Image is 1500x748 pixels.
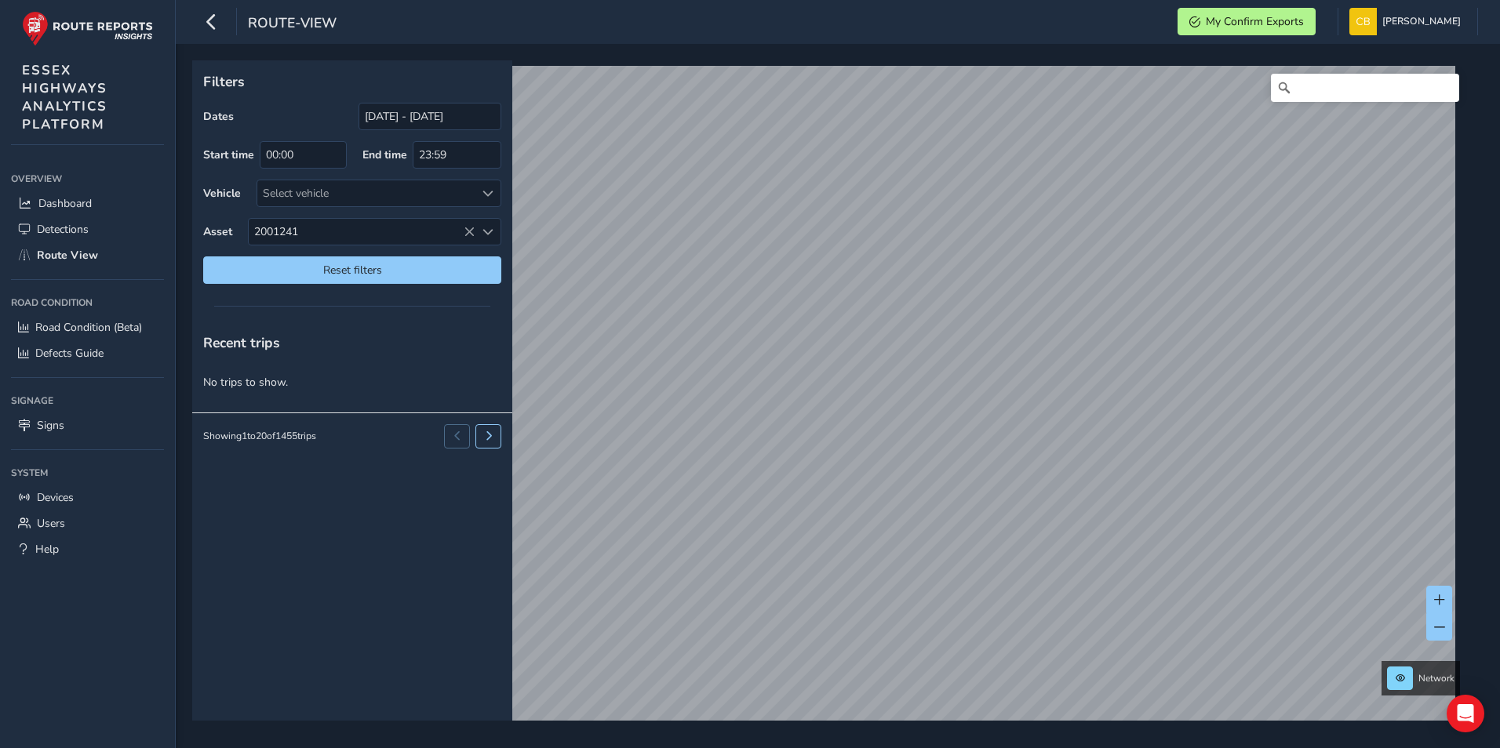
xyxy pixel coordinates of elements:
label: Start time [203,147,254,162]
div: Showing 1 to 20 of 1455 trips [203,430,316,442]
span: Detections [37,222,89,237]
div: Overview [11,167,164,191]
a: Defects Guide [11,340,164,366]
span: Recent trips [203,333,280,352]
span: Devices [37,490,74,505]
a: Help [11,536,164,562]
span: 2001241 [249,219,475,245]
span: Users [37,516,65,531]
div: Select an asset code [475,219,501,245]
span: Help [35,542,59,557]
img: diamond-layout [1349,8,1377,35]
button: Reset filters [203,256,501,284]
span: Road Condition (Beta) [35,320,142,335]
input: Search [1271,74,1459,102]
a: Route View [11,242,164,268]
label: Vehicle [203,186,241,201]
label: Dates [203,109,234,124]
span: route-view [248,13,337,35]
span: Network [1418,672,1454,684]
label: Asset [203,224,232,239]
div: Select vehicle [257,180,475,206]
button: My Confirm Exports [1178,8,1316,35]
label: End time [362,147,407,162]
a: Signs [11,412,164,438]
a: Dashboard [11,191,164,216]
canvas: Map [198,66,1455,739]
span: Defects Guide [35,346,104,361]
span: ESSEX HIGHWAYS ANALYTICS PLATFORM [22,61,107,133]
a: Devices [11,485,164,510]
div: Road Condition [11,291,164,314]
div: System [11,461,164,485]
a: Detections [11,216,164,242]
a: Users [11,510,164,536]
img: rr logo [22,11,153,46]
div: Open Intercom Messenger [1447,695,1484,732]
span: Reset filters [215,263,490,278]
span: Signs [37,418,64,433]
span: Route View [37,248,98,263]
span: Dashboard [38,196,92,211]
span: My Confirm Exports [1206,14,1304,29]
button: [PERSON_NAME] [1349,8,1466,35]
p: Filters [203,71,501,92]
span: [PERSON_NAME] [1382,8,1461,35]
div: Signage [11,389,164,412]
p: No trips to show. [192,363,512,401]
a: Road Condition (Beta) [11,314,164,340]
